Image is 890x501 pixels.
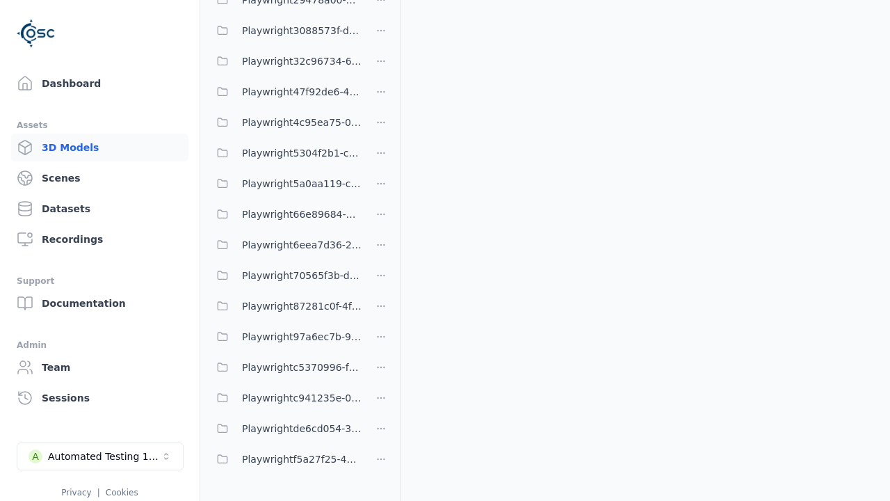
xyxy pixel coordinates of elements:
span: Playwrightc5370996-fc8e-4363-a68c-af44e6d577c9 [242,359,362,376]
a: Sessions [11,384,188,412]
a: Recordings [11,225,188,253]
span: Playwright5a0aa119-c5be-433d-90b0-de75c36c42a7 [242,175,362,192]
a: Team [11,353,188,381]
a: 3D Models [11,134,188,161]
div: Automated Testing 1 - Playwright [48,450,161,463]
div: Support [17,273,183,289]
span: Playwright47f92de6-42b1-4186-9da0-7d6c89d269ce [242,83,362,100]
div: Assets [17,117,183,134]
button: Playwright4c95ea75-059d-4cd5-9024-2cd9de30b3b0 [209,109,362,136]
span: Playwright32c96734-6866-42ae-8456-0f4acea52717 [242,53,362,70]
a: Cookies [106,488,138,498]
span: | [97,488,100,498]
a: Privacy [61,488,91,498]
button: Playwright70565f3b-d1cd-451e-b08a-b6e5d72db463 [209,262,362,289]
div: A [29,450,42,463]
span: Playwrightde6cd054-3529-4dff-b662-7b152dabda49 [242,420,362,437]
button: Playwrightf5a27f25-4b21-40df-860f-4385a207a8a6 [209,445,362,473]
button: Playwrightc5370996-fc8e-4363-a68c-af44e6d577c9 [209,353,362,381]
button: Playwright3088573f-d44d-455e-85f6-006cb06f31fb [209,17,362,45]
a: Datasets [11,195,188,223]
button: Playwright6eea7d36-2bfb-4c23-8a5c-c23a2aced77e [209,231,362,259]
span: Playwright97a6ec7b-9dec-45d7-98ef-5e87a5181b08 [242,328,362,345]
span: Playwright4c95ea75-059d-4cd5-9024-2cd9de30b3b0 [242,114,362,131]
span: Playwrightc941235e-0b6c-43b1-9b5f-438aa732d279 [242,390,362,406]
a: Scenes [11,164,188,192]
button: Playwright32c96734-6866-42ae-8456-0f4acea52717 [209,47,362,75]
button: Playwright5304f2b1-c9d3-459f-957a-a9fd53ec8eaf [209,139,362,167]
a: Documentation [11,289,188,317]
button: Playwright5a0aa119-c5be-433d-90b0-de75c36c42a7 [209,170,362,198]
button: Playwrightde6cd054-3529-4dff-b662-7b152dabda49 [209,415,362,443]
span: Playwright70565f3b-d1cd-451e-b08a-b6e5d72db463 [242,267,362,284]
button: Playwrightc941235e-0b6c-43b1-9b5f-438aa732d279 [209,384,362,412]
span: Playwrightf5a27f25-4b21-40df-860f-4385a207a8a6 [242,451,362,468]
span: Playwright66e89684-087b-4a8e-8db0-72782c7802f7 [242,206,362,223]
img: Logo [17,14,56,53]
span: Playwright5304f2b1-c9d3-459f-957a-a9fd53ec8eaf [242,145,362,161]
button: Playwright87281c0f-4f4a-4173-bef9-420ef006671d [209,292,362,320]
button: Playwright47f92de6-42b1-4186-9da0-7d6c89d269ce [209,78,362,106]
span: Playwright6eea7d36-2bfb-4c23-8a5c-c23a2aced77e [242,237,362,253]
div: Admin [17,337,183,353]
button: Select a workspace [17,443,184,470]
button: Playwright97a6ec7b-9dec-45d7-98ef-5e87a5181b08 [209,323,362,351]
a: Dashboard [11,70,188,97]
span: Playwright87281c0f-4f4a-4173-bef9-420ef006671d [242,298,362,315]
button: Playwright66e89684-087b-4a8e-8db0-72782c7802f7 [209,200,362,228]
span: Playwright3088573f-d44d-455e-85f6-006cb06f31fb [242,22,362,39]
